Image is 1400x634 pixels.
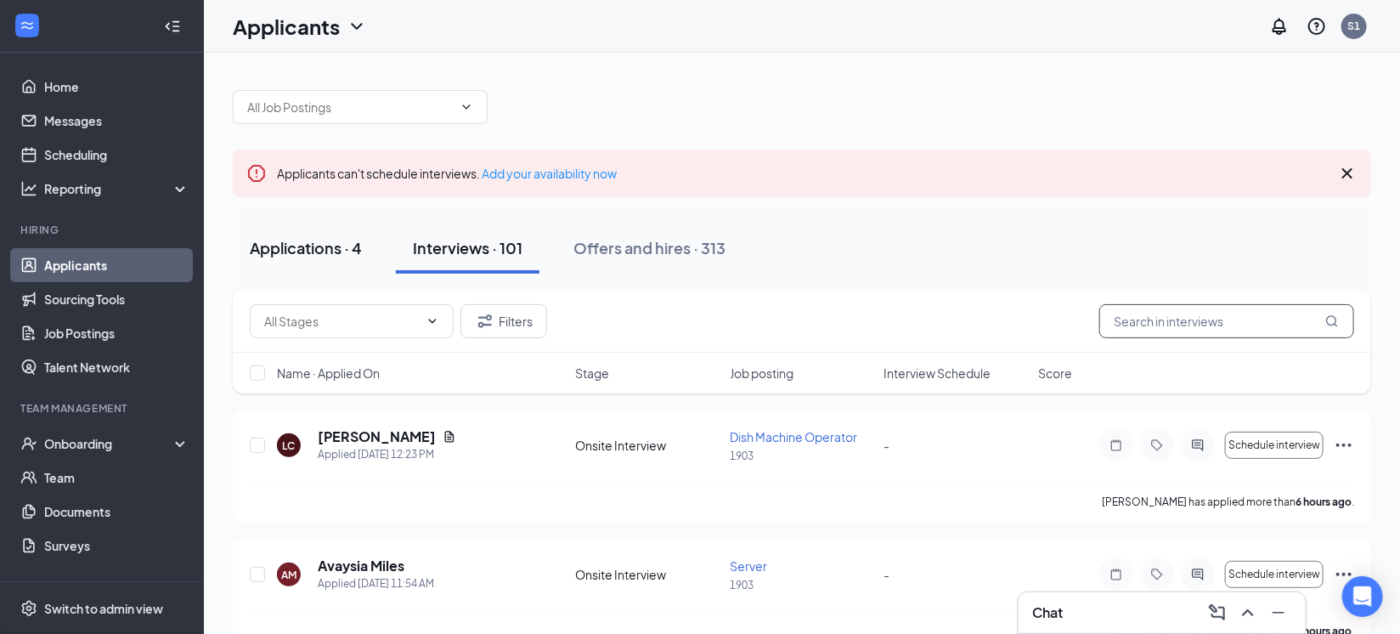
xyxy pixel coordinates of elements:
a: Add your availability now [482,166,617,181]
svg: UserCheck [20,435,37,452]
button: Minimize [1265,599,1292,626]
div: Applied [DATE] 12:23 PM [318,446,456,463]
h3: Chat [1032,603,1063,622]
svg: Ellipses [1334,564,1354,585]
a: Talent Network [44,350,189,384]
h1: Applicants [233,12,340,41]
div: Onsite Interview [575,566,720,583]
a: Sourcing Tools [44,282,189,316]
div: Payroll [20,580,186,594]
svg: Tag [1147,439,1167,452]
svg: Note [1106,568,1126,581]
svg: ChevronDown [347,16,367,37]
div: Onsite Interview [575,437,720,454]
input: All Stages [264,312,419,331]
svg: WorkstreamLogo [19,17,36,34]
span: - [883,438,889,453]
span: Schedule interview [1228,569,1320,580]
a: Messages [44,104,189,138]
svg: Collapse [164,18,181,35]
span: Applicants can't schedule interviews. [277,166,617,181]
div: Applied [DATE] 11:54 AM [318,575,434,592]
span: Dish Machine Operator [730,429,857,444]
svg: Document [443,430,456,444]
h5: Avaysia Miles [318,557,404,575]
button: Schedule interview [1225,432,1324,459]
svg: QuestionInfo [1307,16,1327,37]
svg: MagnifyingGlass [1325,314,1339,328]
svg: Ellipses [1334,435,1354,456]
div: Interviews · 101 [413,237,522,258]
span: Job posting [730,365,793,382]
a: Home [44,70,189,104]
div: Reporting [44,180,190,197]
button: Filter Filters [460,304,547,338]
a: Scheduling [44,138,189,172]
svg: Cross [1337,163,1358,184]
span: Score [1038,365,1072,382]
svg: Note [1106,439,1126,452]
button: Schedule interview [1225,561,1324,588]
input: All Job Postings [247,98,453,116]
div: Open Intercom Messenger [1342,576,1383,617]
p: 1903 [730,578,874,592]
svg: Minimize [1268,603,1289,623]
button: ComposeMessage [1204,599,1231,626]
svg: ChevronUp [1238,603,1258,623]
div: Applications · 4 [250,237,362,258]
div: LC [283,439,296,453]
div: Hiring [20,223,186,237]
span: Interview Schedule [883,365,991,382]
div: S1 [1348,19,1361,33]
svg: ChevronDown [460,100,473,114]
a: Documents [44,495,189,529]
input: Search in interviews [1099,304,1354,338]
div: Switch to admin view [44,600,163,617]
div: Offers and hires · 313 [573,237,725,258]
p: [PERSON_NAME] has applied more than . [1102,495,1354,509]
svg: Notifications [1269,16,1290,37]
svg: Settings [20,600,37,617]
span: Schedule interview [1228,439,1320,451]
svg: ComposeMessage [1207,603,1228,623]
a: Team [44,461,189,495]
div: Team Management [20,401,186,416]
span: Server [730,558,767,574]
span: Name · Applied On [277,365,380,382]
svg: ChevronDown [426,314,439,328]
span: - [883,567,889,582]
svg: ActiveChat [1188,568,1208,581]
svg: Filter [475,311,495,331]
svg: Tag [1147,568,1167,581]
p: 1903 [730,449,874,463]
svg: Analysis [20,180,37,197]
span: Stage [575,365,609,382]
h5: [PERSON_NAME] [318,427,436,446]
a: Applicants [44,248,189,282]
svg: Error [246,163,267,184]
a: Job Postings [44,316,189,350]
div: AM [281,568,296,582]
b: 6 hours ago [1296,495,1352,508]
svg: ActiveChat [1188,439,1208,452]
button: ChevronUp [1234,599,1262,626]
a: Surveys [44,529,189,563]
div: Onboarding [44,435,175,452]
